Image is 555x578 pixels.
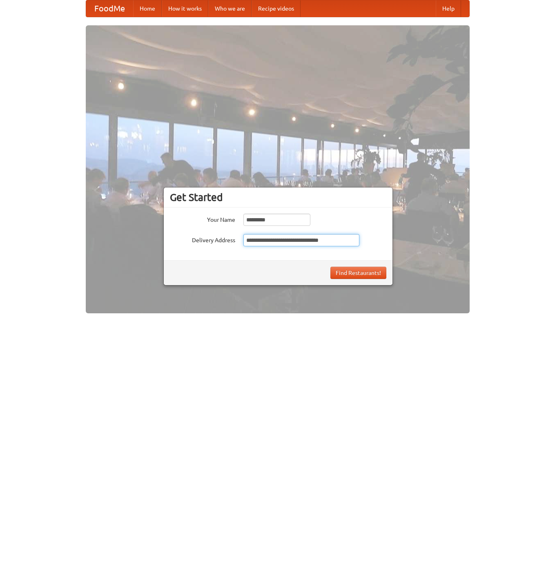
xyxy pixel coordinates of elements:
a: Home [133,0,162,17]
a: Recipe videos [252,0,301,17]
a: FoodMe [86,0,133,17]
a: Who we are [208,0,252,17]
label: Your Name [170,214,235,224]
h3: Get Started [170,191,386,203]
label: Delivery Address [170,234,235,244]
a: Help [436,0,461,17]
button: Find Restaurants! [330,267,386,279]
a: How it works [162,0,208,17]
